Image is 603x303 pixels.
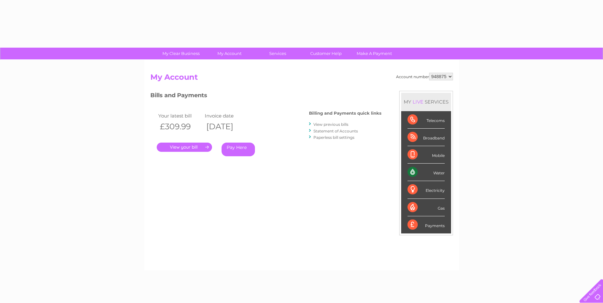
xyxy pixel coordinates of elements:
[150,73,453,85] h2: My Account
[157,143,212,152] a: .
[222,143,255,156] a: Pay Here
[313,129,358,133] a: Statement of Accounts
[313,135,354,140] a: Paperless bill settings
[408,181,445,199] div: Electricity
[408,129,445,146] div: Broadband
[203,111,250,120] td: Invoice date
[348,48,401,59] a: Make A Payment
[313,122,348,127] a: View previous bills
[157,111,203,120] td: Your latest bill
[408,164,445,181] div: Water
[309,111,381,116] h4: Billing and Payments quick links
[401,93,451,111] div: MY SERVICES
[251,48,304,59] a: Services
[411,99,425,105] div: LIVE
[408,216,445,233] div: Payments
[157,120,203,133] th: £309.99
[408,146,445,164] div: Mobile
[203,120,250,133] th: [DATE]
[155,48,207,59] a: My Clear Business
[300,48,352,59] a: Customer Help
[203,48,256,59] a: My Account
[408,111,445,129] div: Telecoms
[396,73,453,80] div: Account number
[408,199,445,216] div: Gas
[150,91,381,102] h3: Bills and Payments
